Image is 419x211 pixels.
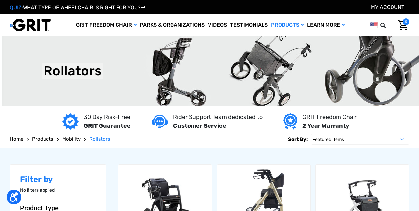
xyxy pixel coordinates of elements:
[10,136,23,142] span: Home
[330,169,416,200] iframe: Tidio Chat
[173,122,226,129] strong: Customer Service
[138,14,206,36] a: Parks & Organizations
[10,4,23,10] span: QUIZ:
[228,14,269,36] a: Testimonials
[283,113,297,130] img: Year warranty
[302,113,357,122] p: GRIT Freedom Chair
[62,135,81,143] a: Mobility
[20,187,96,194] p: No filters applied
[32,136,53,142] span: Products
[44,63,101,79] h1: Rollators
[10,18,51,32] img: GRIT All-Terrain Wheelchair and Mobility Equipment
[32,135,53,143] a: Products
[84,122,131,129] strong: GRIT Guarantee
[403,18,409,25] span: 0
[305,14,346,36] a: Learn More
[206,14,228,36] a: Videos
[89,136,110,142] span: Rollators
[74,14,138,36] a: GRIT Freedom Chair
[302,122,349,129] strong: 2 Year Warranty
[10,4,145,10] a: QUIZ:WHAT TYPE OF WHEELCHAIR IS RIGHT FOR YOU?
[20,175,96,184] h2: Filter by
[383,18,393,32] input: Search
[393,18,409,32] a: Cart with 0 items
[84,113,131,122] p: 30 Day Risk-Free
[62,136,81,142] span: Mobility
[89,135,110,143] a: Rollators
[371,4,404,10] a: Account
[62,113,79,130] img: GRIT Guarantee
[398,20,408,30] img: Cart
[370,21,378,29] img: us.png
[173,113,263,122] p: Rider Support Team dedicated to
[152,115,168,128] img: Customer service
[10,135,23,143] a: Home
[288,134,308,145] label: Sort By:
[269,14,305,36] a: Products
